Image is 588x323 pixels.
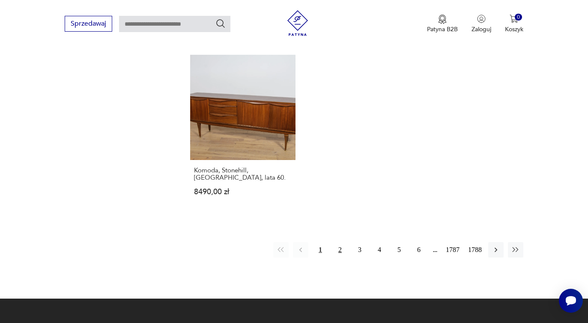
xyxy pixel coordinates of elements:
[505,15,523,33] button: 0Koszyk
[372,242,387,258] button: 4
[427,15,458,33] a: Ikona medaluPatyna B2B
[444,242,462,258] button: 1787
[472,25,491,33] p: Zaloguj
[190,55,295,212] a: Komoda, Stonehill, Wielka Brytania, lata 60.Komoda, Stonehill, [GEOGRAPHIC_DATA], lata 60.8490,00 zł
[505,25,523,33] p: Koszyk
[215,18,226,29] button: Szukaj
[313,242,328,258] button: 1
[515,14,522,21] div: 0
[194,167,292,181] h3: Komoda, Stonehill, [GEOGRAPHIC_DATA], lata 60.
[510,15,518,23] img: Ikona koszyka
[65,21,112,27] a: Sprzedawaj
[194,188,292,196] p: 8490,00 zł
[391,242,407,258] button: 5
[466,242,484,258] button: 1788
[438,15,447,24] img: Ikona medalu
[472,15,491,33] button: Zaloguj
[427,15,458,33] button: Patyna B2B
[65,16,112,32] button: Sprzedawaj
[332,242,348,258] button: 2
[285,10,310,36] img: Patyna - sklep z meblami i dekoracjami vintage
[559,289,583,313] iframe: Smartsupp widget button
[477,15,486,23] img: Ikonka użytkownika
[352,242,367,258] button: 3
[427,25,458,33] p: Patyna B2B
[411,242,427,258] button: 6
